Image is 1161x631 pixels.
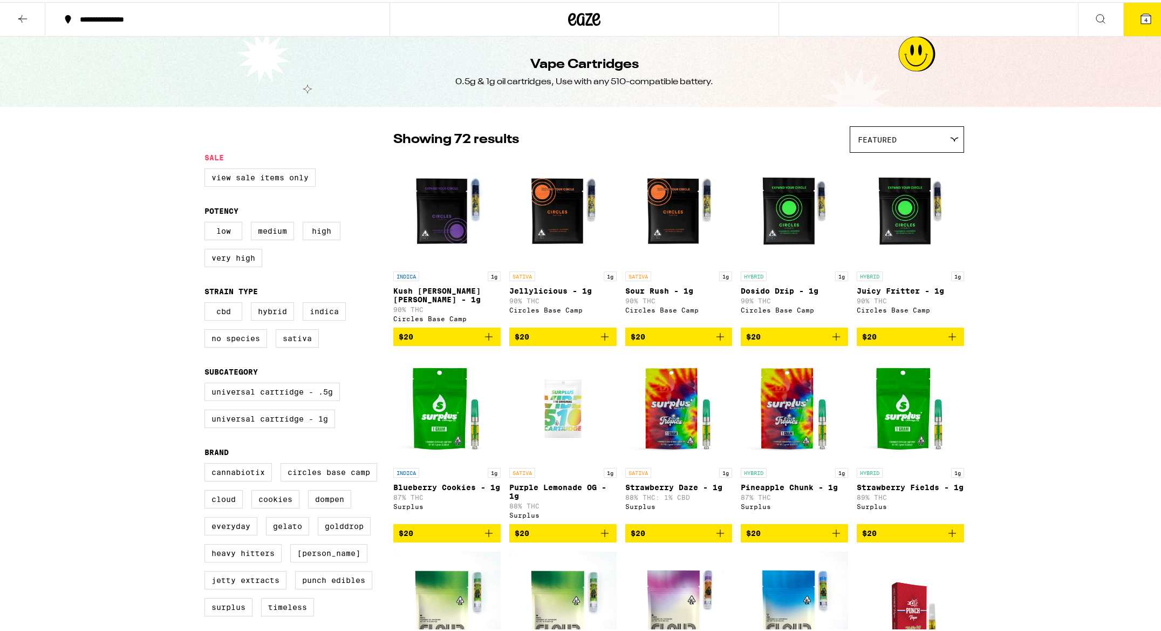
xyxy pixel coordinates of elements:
[488,466,501,476] p: 1g
[290,542,367,560] label: [PERSON_NAME]
[204,151,224,160] legend: Sale
[625,269,651,279] p: SATIVA
[509,481,617,498] p: Purple Lemonade OG - 1g
[857,481,964,490] p: Strawberry Fields - 1g
[741,352,848,522] a: Open page for Pineapple Chunk - 1g from Surplus
[204,488,243,506] label: Cloud
[858,133,897,142] span: Featured
[509,522,617,540] button: Add to bag
[455,74,713,86] div: 0.5g & 1g oil cartridges, Use with any 510-compatible battery.
[393,352,501,460] img: Surplus - Blueberry Cookies - 1g
[857,352,964,522] a: Open page for Strawberry Fields - 1g from Surplus
[741,284,848,293] p: Dosido Drip - 1g
[741,325,848,344] button: Add to bag
[625,304,733,311] div: Circles Base Camp
[625,352,733,460] img: Surplus - Strawberry Daze - 1g
[204,569,286,587] label: Jetty Extracts
[604,269,617,279] p: 1g
[857,466,883,476] p: HYBRID
[509,510,617,517] div: Surplus
[857,269,883,279] p: HYBRID
[741,492,848,499] p: 87% THC
[530,53,639,72] h1: Vape Cartridges
[604,466,617,476] p: 1g
[509,295,617,302] p: 90% THC
[276,327,319,345] label: Sativa
[509,156,617,264] img: Circles Base Camp - Jellylicious - 1g
[204,300,242,318] label: CBD
[857,304,964,311] div: Circles Base Camp
[204,596,252,614] label: Surplus
[295,569,372,587] label: Punch Edibles
[393,313,501,320] div: Circles Base Camp
[515,330,529,339] span: $20
[857,284,964,293] p: Juicy Fritter - 1g
[393,481,501,490] p: Blueberry Cookies - 1g
[318,515,371,533] label: GoldDrop
[520,352,606,460] img: Surplus - Purple Lemonade OG - 1g
[741,295,848,302] p: 90% THC
[741,501,848,508] div: Surplus
[204,408,335,426] label: Universal Cartridge - 1g
[393,156,501,325] a: Open page for Kush Berry Bliss - 1g from Circles Base Camp
[625,325,733,344] button: Add to bag
[204,381,340,399] label: Universal Cartridge - .5g
[393,522,501,540] button: Add to bag
[625,481,733,490] p: Strawberry Daze - 1g
[393,501,501,508] div: Surplus
[625,501,733,508] div: Surplus
[857,325,964,344] button: Add to bag
[719,466,732,476] p: 1g
[204,205,238,213] legend: Potency
[393,284,501,302] p: Kush [PERSON_NAME] [PERSON_NAME] - 1g
[204,220,242,238] label: Low
[251,488,299,506] label: Cookies
[857,522,964,540] button: Add to bag
[266,515,309,533] label: Gelato
[625,492,733,499] p: 88% THC: 1% CBD
[393,466,419,476] p: INDICA
[509,269,535,279] p: SATIVA
[857,295,964,302] p: 90% THC
[625,156,733,325] a: Open page for Sour Rush - 1g from Circles Base Camp
[204,542,282,560] label: Heavy Hitters
[951,466,964,476] p: 1g
[204,247,262,265] label: Very High
[509,500,617,507] p: 88% THC
[393,269,419,279] p: INDICA
[625,284,733,293] p: Sour Rush - 1g
[835,269,848,279] p: 1g
[741,269,767,279] p: HYBRID
[509,325,617,344] button: Add to bag
[204,285,258,294] legend: Strain Type
[281,461,377,479] label: Circles Base Camp
[303,220,340,238] label: High
[741,156,848,264] img: Circles Base Camp - Dosido Drip - 1g
[308,488,351,506] label: Dompen
[746,330,761,339] span: $20
[741,466,767,476] p: HYBRID
[719,269,732,279] p: 1g
[951,269,964,279] p: 1g
[509,304,617,311] div: Circles Base Camp
[857,501,964,508] div: Surplus
[857,156,964,264] img: Circles Base Camp - Juicy Fritter - 1g
[625,522,733,540] button: Add to bag
[204,166,316,185] label: View Sale Items Only
[515,527,529,535] span: $20
[251,300,294,318] label: Hybrid
[631,527,645,535] span: $20
[204,515,257,533] label: Everyday
[204,461,272,479] label: Cannabiotix
[741,304,848,311] div: Circles Base Camp
[393,352,501,522] a: Open page for Blueberry Cookies - 1g from Surplus
[393,304,501,311] p: 90% THC
[393,156,501,264] img: Circles Base Camp - Kush Berry Bliss - 1g
[393,128,519,147] p: Showing 72 results
[204,446,229,454] legend: Brand
[1144,15,1148,21] span: 4
[625,352,733,522] a: Open page for Strawberry Daze - 1g from Surplus
[857,352,964,460] img: Surplus - Strawberry Fields - 1g
[835,466,848,476] p: 1g
[393,325,501,344] button: Add to bag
